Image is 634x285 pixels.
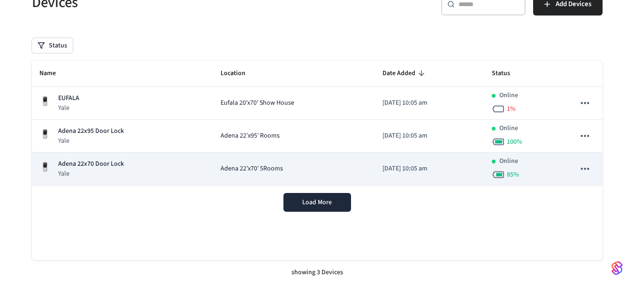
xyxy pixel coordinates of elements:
[39,66,68,81] span: Name
[611,261,623,276] img: SeamLogoGradient.69752ec5.svg
[382,131,477,141] p: [DATE] 10:05 am
[58,136,124,146] p: Yale
[58,169,124,178] p: Yale
[499,156,518,166] p: Online
[32,260,603,285] div: showing 3 Devices
[382,66,428,81] span: Date Added
[302,198,332,207] span: Load More
[39,129,51,140] img: Yale Assure Touchscreen Wifi Smart Lock, Satin Nickel, Front
[499,91,518,100] p: Online
[58,103,79,113] p: Yale
[382,164,477,174] p: [DATE] 10:05 am
[283,193,351,212] button: Load More
[58,126,124,136] p: Adena 22x95 Door Lock
[382,98,477,108] p: [DATE] 10:05 am
[58,93,79,103] p: EUFALA
[58,159,124,169] p: Adena 22x70 Door Lock
[39,96,51,107] img: Yale Assure Touchscreen Wifi Smart Lock, Satin Nickel, Front
[507,170,519,179] span: 85 %
[221,164,283,174] span: Adena 22’x70’ 5Rooms
[507,137,522,146] span: 100 %
[492,66,522,81] span: Status
[32,61,603,185] table: sticky table
[507,104,516,114] span: 1 %
[221,66,258,81] span: Location
[39,162,51,173] img: Yale Assure Touchscreen Wifi Smart Lock, Satin Nickel, Front
[221,98,294,108] span: Eufala 20’x70’ Show House
[499,123,518,133] p: Online
[32,38,73,53] button: Status
[221,131,280,141] span: Adena 22’x95’ Rooms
